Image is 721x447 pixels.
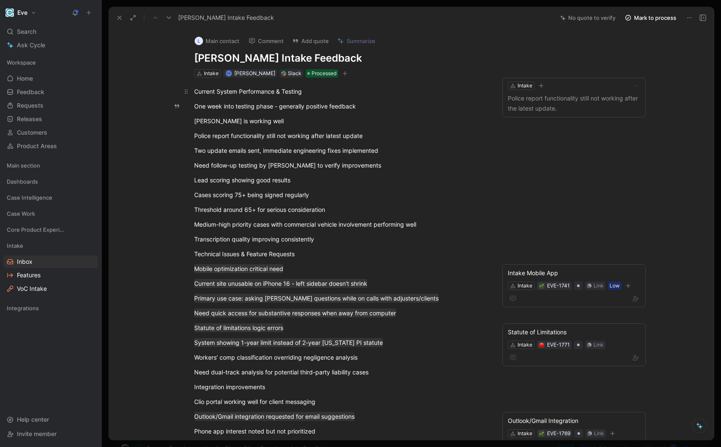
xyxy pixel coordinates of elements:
div: Intake Mobile App [508,268,640,278]
button: 🌱 [539,431,545,436]
span: [PERSON_NAME] Intake Feedback [178,13,274,23]
button: Summarize [333,35,379,47]
span: Case Intelligence [7,193,52,202]
div: Need follow-up testing by [PERSON_NAME] to verify improvements [194,161,486,170]
span: Intake [7,241,23,250]
div: Police report functionality still not working after latest update [194,131,486,140]
span: Ask Cycle [17,40,45,50]
div: Clio portal working well for client messaging [194,397,486,406]
h1: Eve [17,9,27,16]
h1: [PERSON_NAME] Intake Feedback [194,51,486,65]
span: Product Areas [17,142,57,150]
div: EVE-1741 [547,282,570,290]
div: Phone app interest noted but not prioritized [194,427,486,436]
div: Link [594,282,604,290]
img: 🌱 [539,431,544,436]
div: Need dual-track analysis for potential third-party liability cases [194,368,486,377]
mark: Primary use case: asking [PERSON_NAME] questions while on calls with adjusters/clients [194,294,439,303]
div: Core Product Experience [3,223,98,236]
span: Help center [17,416,49,423]
mark: Current site unusable on iPhone 16 - left sidebar doesn’t shrink [194,279,367,288]
button: No quote to verify [556,12,619,24]
div: Search [3,25,98,38]
div: Dashboards [3,175,98,190]
a: Features [3,269,98,282]
div: Core Product Experience [3,223,98,238]
div: Transcription quality improving consistently [194,235,486,244]
div: IntakeInboxFeaturesVoC Intake [3,239,98,295]
a: Inbox [3,255,98,268]
p: Police report functionality still not working after the latest update. [508,93,640,114]
a: Home [3,72,98,85]
mark: System showing 1-year limit instead of 2-year [US_STATE] PI statute [194,338,383,347]
div: Help center [3,413,98,426]
span: Requests [17,101,43,110]
span: Invite member [17,430,57,437]
mark: Need quick access for substantive responses when away from computer [194,309,396,317]
a: Releases [3,113,98,125]
button: 🌱 [539,283,545,289]
div: Intake [518,81,532,90]
div: Medium-high priority cases with commercial vehicle involvement performing well [194,220,486,229]
button: 🔴 [539,342,545,348]
div: Workers’ comp classification overriding negligence analysis [194,353,486,362]
span: Home [17,74,33,83]
div: Dashboards [3,175,98,188]
div: Link [594,429,604,438]
div: Integrations [3,302,98,314]
span: Releases [17,115,42,123]
span: Processed [312,69,336,78]
div: EVE-1769 [547,429,570,438]
a: Ask Cycle [3,39,98,51]
span: Workspace [7,58,36,67]
div: Case Work [3,207,98,220]
span: VoC Intake [17,284,47,293]
div: L [195,37,203,45]
a: Customers [3,126,98,139]
img: Eve [5,8,14,17]
mark: Outlook/Gmail integration requested for email suggestions [194,412,355,421]
button: LMain contact [191,35,243,47]
div: Case Intelligence [3,191,98,204]
div: Threshold around 65+ for serious consideration [194,205,486,214]
img: 🌱 [539,284,544,289]
span: Core Product Experience [7,225,65,234]
div: Link [594,341,604,349]
div: Integration improvements [194,382,486,391]
div: Two update emails sent, immediate engineering fixes implemented [194,146,486,155]
span: [PERSON_NAME] [234,70,275,76]
div: [PERSON_NAME] is working well [194,116,486,125]
div: Workspace [3,56,98,69]
img: 🔴 [539,343,544,348]
span: Case Work [7,209,35,218]
div: Processed [306,69,338,78]
span: Feedback [17,88,44,96]
div: Intake [204,69,219,78]
mark: Statute of limitations logic errors [194,323,283,332]
div: Lead scoring showing good results [194,176,486,184]
div: One week into testing phase - generally positive feedback [194,102,486,111]
div: EVE-1771 [547,341,570,349]
div: Cases scoring 75+ being signed regularly [194,190,486,199]
div: Slack [288,69,301,78]
span: Main section [7,161,40,170]
button: Comment [245,35,287,47]
div: Statute of Limitations [508,327,640,337]
span: Features [17,271,41,279]
span: Integrations [7,304,39,312]
div: Case Intelligence [3,191,98,206]
button: Add quote [288,35,333,47]
span: Dashboards [7,177,38,186]
div: Intake [518,341,532,349]
mark: Mobile optimization critical need [194,264,283,273]
a: Requests [3,99,98,112]
div: Main section [3,159,98,172]
div: M [226,71,231,76]
div: Current System Performance & Testing [194,87,486,96]
button: EveEve [3,7,38,19]
div: Case Work [3,207,98,222]
div: Outlook/Gmail Integration [508,416,640,426]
